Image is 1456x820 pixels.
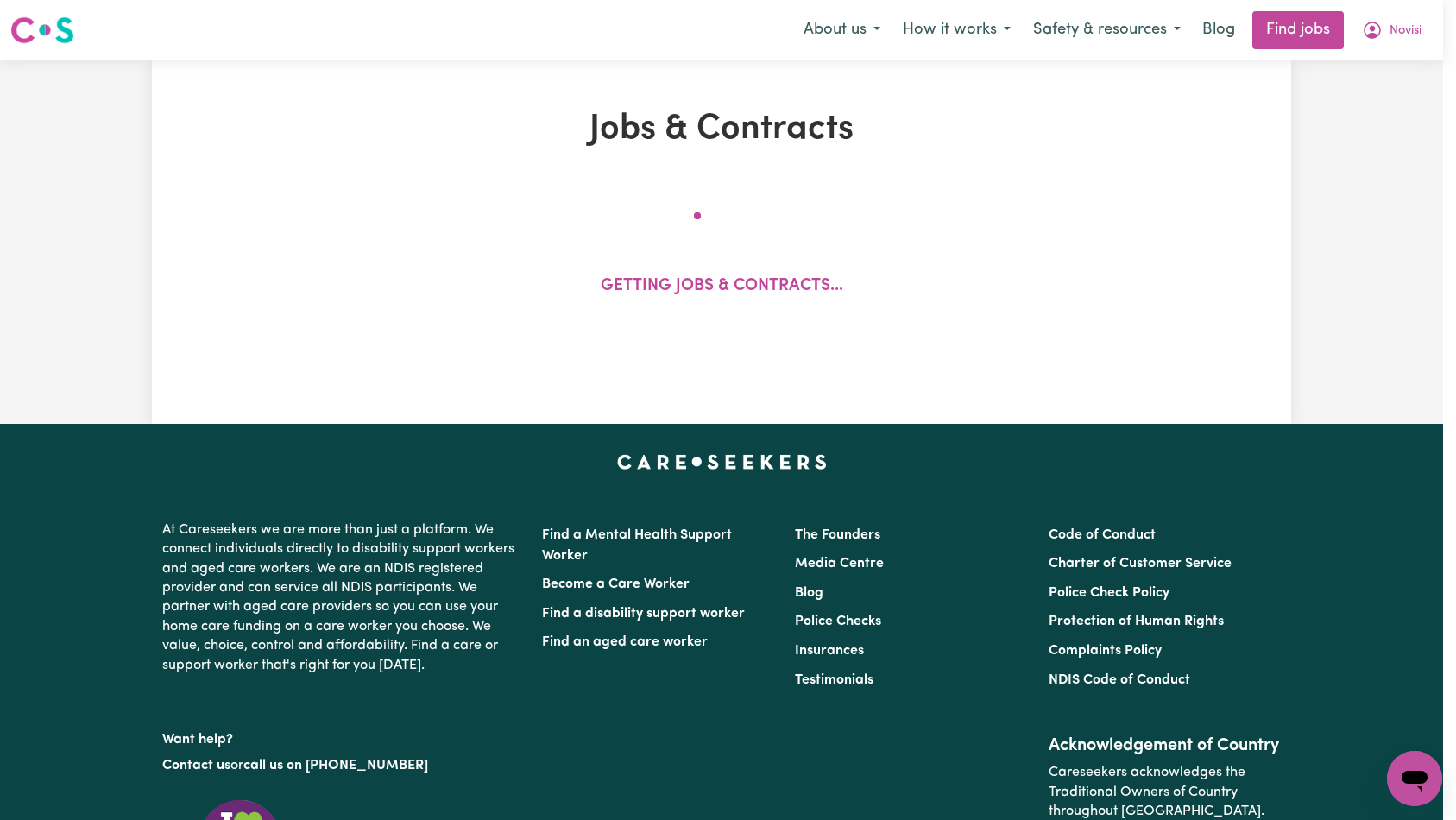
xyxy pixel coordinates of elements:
[1192,11,1245,49] a: Blog
[1049,673,1190,687] a: NDIS Code of Conduct
[10,10,74,50] a: Careseekers logo
[795,644,864,658] a: Insurances
[1049,528,1156,542] a: Code of Conduct
[542,577,690,591] a: Become a Care Worker
[257,109,1186,150] h1: Jobs & Contracts
[795,528,880,542] a: The Founders
[1049,586,1169,600] a: Police Check Policy
[795,557,884,571] a: Media Centre
[162,759,230,773] a: Contact us
[795,673,873,687] a: Testimonials
[1022,12,1192,48] button: Safety & resources
[792,12,892,48] button: About us
[542,528,732,563] a: Find a Mental Health Support Worker
[795,615,881,628] a: Police Checks
[162,749,521,782] p: or
[10,15,74,46] img: Careseekers logo
[892,12,1022,48] button: How it works
[1049,735,1281,756] h2: Acknowledgement of Country
[617,455,827,469] a: Careseekers home page
[542,635,708,649] a: Find an aged care worker
[243,759,428,773] a: call us on [PHONE_NUMBER]
[1351,12,1433,48] button: My Account
[1049,557,1232,571] a: Charter of Customer Service
[162,514,521,682] p: At Careseekers we are more than just a platform. We connect individuals directly to disability su...
[1390,22,1421,41] span: Novisi
[1049,615,1224,628] a: Protection of Human Rights
[601,274,843,300] p: Getting jobs & contracts...
[1252,11,1344,49] a: Find jobs
[795,586,823,600] a: Blog
[162,723,521,749] p: Want help?
[542,607,745,621] a: Find a disability support worker
[1387,751,1442,806] iframe: Button to launch messaging window
[1049,644,1162,658] a: Complaints Policy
